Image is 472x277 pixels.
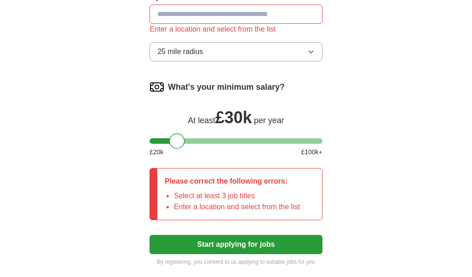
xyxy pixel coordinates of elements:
[150,147,163,157] span: £ 20 k
[165,176,300,187] p: Please correct the following errors:
[168,81,284,93] label: What's your minimum salary?
[174,190,300,201] li: Select at least 3 job titles
[150,42,322,61] button: 25 mile radius
[150,235,322,254] button: Start applying for jobs
[150,258,322,266] p: By registering, you consent to us applying to suitable jobs for you
[301,147,322,157] span: £ 100 k+
[188,116,215,125] span: At least
[215,108,252,127] span: £ 30k
[150,80,164,94] img: salary.png
[157,46,203,57] span: 25 mile radius
[150,24,322,35] div: Enter a location and select from the list
[254,116,284,125] span: per year
[174,201,300,212] li: Enter a location and select from the list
